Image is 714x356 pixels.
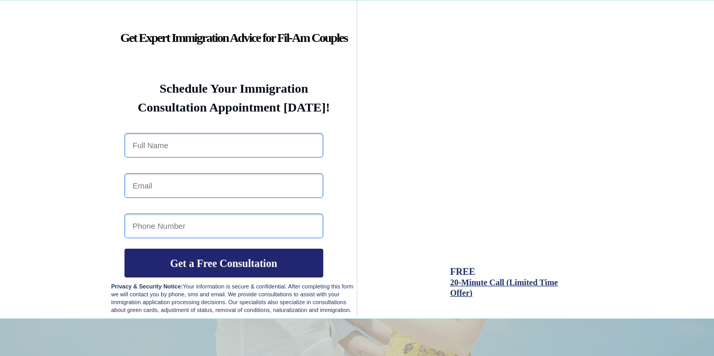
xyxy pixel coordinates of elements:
[124,257,323,270] span: Get a Free Consultation
[450,266,475,277] span: FREE
[160,82,308,95] strong: Schedule Your Immigration
[111,283,354,313] span: Your information is secure & confidential. After completing this form we will contact you by phon...
[450,279,558,297] a: 20-Minute Call (Limited Time Offer)
[111,283,183,290] strong: Privacy & Security Notice:
[124,173,323,198] input: Email
[124,249,323,277] button: Get a Free Consultation
[124,133,323,158] input: Full Name
[120,31,347,44] strong: Get Expert Immigration Advice for Fil-Am Couples
[138,101,330,114] strong: Consultation Appointment [DATE]!
[124,214,323,238] input: Phone Number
